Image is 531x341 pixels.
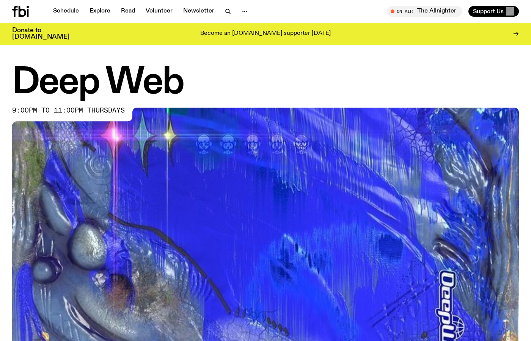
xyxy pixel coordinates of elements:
[141,6,177,17] a: Volunteer
[116,6,140,17] a: Read
[85,6,115,17] a: Explore
[12,27,69,40] h3: Donate to [DOMAIN_NAME]
[200,30,331,37] p: Become an [DOMAIN_NAME] supporter [DATE]
[387,6,462,17] button: On AirThe Allnighter
[468,6,519,17] button: Support Us
[179,6,219,17] a: Newsletter
[12,66,519,100] h1: Deep Web
[473,8,504,15] span: Support Us
[49,6,83,17] a: Schedule
[12,108,125,114] span: 9:00pm to 11:00pm thursdays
